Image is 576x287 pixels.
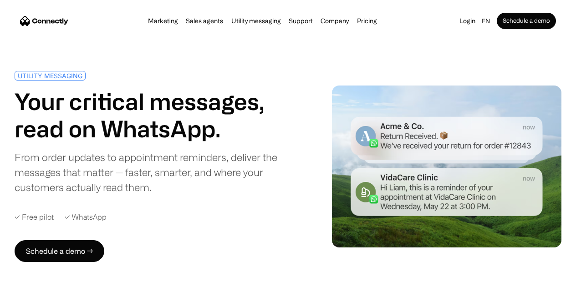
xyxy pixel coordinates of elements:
h1: Your critical messages, read on WhatsApp. [15,88,285,142]
a: Pricing [354,17,380,25]
div: Company [321,15,349,27]
a: Schedule a demo [497,13,556,29]
div: UTILITY MESSAGING [18,72,82,79]
a: Utility messaging [229,17,284,25]
a: Support [286,17,316,25]
div: From order updates to appointment reminders, deliver the messages that matter — faster, smarter, ... [15,150,285,195]
a: home [20,14,68,28]
div: en [478,15,497,27]
a: Schedule a demo → [15,240,104,262]
div: ✓ Free pilot [15,213,54,222]
a: Login [457,15,478,27]
div: Company [318,15,352,27]
a: Marketing [145,17,181,25]
div: ✓ WhatsApp [65,213,107,222]
a: Sales agents [183,17,226,25]
div: en [482,15,490,27]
